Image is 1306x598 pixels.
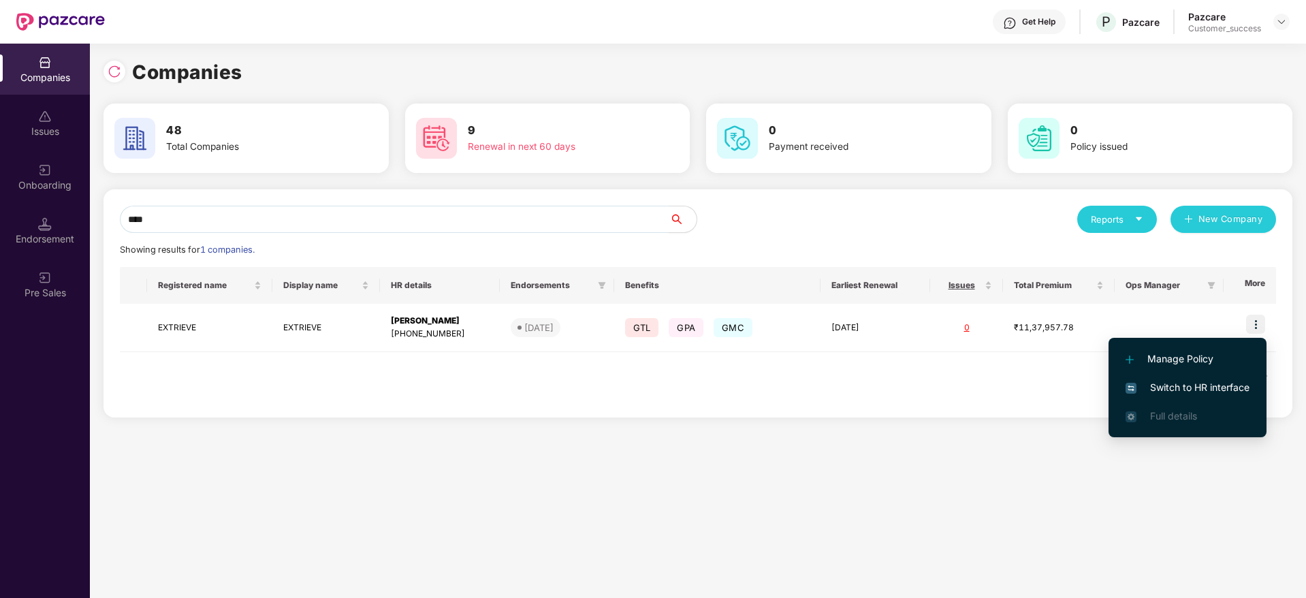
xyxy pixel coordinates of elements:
td: EXTRIEVE [272,304,380,352]
span: plus [1184,215,1193,225]
span: GMC [714,318,752,337]
th: Registered name [147,267,272,304]
th: More [1224,267,1276,304]
span: search [669,214,697,225]
img: svg+xml;base64,PHN2ZyBpZD0iRHJvcGRvd24tMzJ4MzIiIHhtbG5zPSJodHRwOi8vd3d3LnczLm9yZy8yMDAwL3N2ZyIgd2... [1276,16,1287,27]
img: New Pazcare Logo [16,13,105,31]
span: Manage Policy [1126,351,1249,366]
span: GPA [669,318,703,337]
span: Showing results for [120,245,255,255]
div: 0 [941,321,992,334]
span: New Company [1198,213,1263,226]
div: ₹11,37,957.78 [1014,321,1104,334]
div: Pazcare [1122,16,1160,29]
span: filter [598,281,606,289]
img: svg+xml;base64,PHN2ZyB4bWxucz0iaHR0cDovL3d3dy53My5vcmcvMjAwMC9zdmciIHdpZHRoPSIxNiIgaGVpZ2h0PSIxNi... [1126,383,1136,394]
div: [PERSON_NAME] [391,315,489,328]
th: Benefits [614,267,821,304]
div: Get Help [1022,16,1055,27]
img: svg+xml;base64,PHN2ZyBpZD0iSGVscC0zMngzMiIgeG1sbnM9Imh0dHA6Ly93d3cudzMub3JnLzIwMDAvc3ZnIiB3aWR0aD... [1003,16,1017,30]
span: 1 companies. [200,245,255,255]
div: Pazcare [1188,10,1261,23]
span: Ops Manager [1126,280,1201,291]
div: [DATE] [524,321,554,334]
img: svg+xml;base64,PHN2ZyB4bWxucz0iaHR0cDovL3d3dy53My5vcmcvMjAwMC9zdmciIHdpZHRoPSI2MCIgaGVpZ2h0PSI2MC... [114,118,155,159]
span: Switch to HR interface [1126,380,1249,395]
div: Renewal in next 60 days [468,140,639,155]
button: plusNew Company [1170,206,1276,233]
img: svg+xml;base64,PHN2ZyB4bWxucz0iaHR0cDovL3d3dy53My5vcmcvMjAwMC9zdmciIHdpZHRoPSI2MCIgaGVpZ2h0PSI2MC... [1019,118,1060,159]
div: Reports [1091,213,1143,226]
span: GTL [625,318,659,337]
th: Issues [930,267,1003,304]
span: Full details [1150,410,1197,422]
button: search [669,206,697,233]
div: Policy issued [1070,140,1242,155]
img: svg+xml;base64,PHN2ZyBpZD0iUmVsb2FkLTMyeDMyIiB4bWxucz0iaHR0cDovL3d3dy53My5vcmcvMjAwMC9zdmciIHdpZH... [108,65,121,78]
th: Total Premium [1003,267,1115,304]
img: svg+xml;base64,PHN2ZyB4bWxucz0iaHR0cDovL3d3dy53My5vcmcvMjAwMC9zdmciIHdpZHRoPSIxNi4zNjMiIGhlaWdodD... [1126,411,1136,422]
img: svg+xml;base64,PHN2ZyB4bWxucz0iaHR0cDovL3d3dy53My5vcmcvMjAwMC9zdmciIHdpZHRoPSI2MCIgaGVpZ2h0PSI2MC... [717,118,758,159]
th: Display name [272,267,380,304]
img: svg+xml;base64,PHN2ZyB3aWR0aD0iMjAiIGhlaWdodD0iMjAiIHZpZXdCb3g9IjAgMCAyMCAyMCIgZmlsbD0ibm9uZSIgeG... [38,271,52,285]
h3: 0 [1070,122,1242,140]
span: Total Premium [1014,280,1094,291]
img: svg+xml;base64,PHN2ZyB4bWxucz0iaHR0cDovL3d3dy53My5vcmcvMjAwMC9zdmciIHdpZHRoPSIxMi4yMDEiIGhlaWdodD... [1126,356,1134,364]
span: P [1102,14,1111,30]
img: svg+xml;base64,PHN2ZyBpZD0iQ29tcGFuaWVzIiB4bWxucz0iaHR0cDovL3d3dy53My5vcmcvMjAwMC9zdmciIHdpZHRoPS... [38,56,52,69]
img: svg+xml;base64,PHN2ZyBpZD0iSXNzdWVzX2Rpc2FibGVkIiB4bWxucz0iaHR0cDovL3d3dy53My5vcmcvMjAwMC9zdmciIH... [38,110,52,123]
img: svg+xml;base64,PHN2ZyB3aWR0aD0iMjAiIGhlaWdodD0iMjAiIHZpZXdCb3g9IjAgMCAyMCAyMCIgZmlsbD0ibm9uZSIgeG... [38,163,52,177]
th: Earliest Renewal [821,267,930,304]
div: Total Companies [166,140,338,155]
span: Registered name [158,280,251,291]
span: filter [595,277,609,294]
span: filter [1207,281,1215,289]
span: Endorsements [511,280,592,291]
img: svg+xml;base64,PHN2ZyB4bWxucz0iaHR0cDovL3d3dy53My5vcmcvMjAwMC9zdmciIHdpZHRoPSI2MCIgaGVpZ2h0PSI2MC... [416,118,457,159]
span: Display name [283,280,359,291]
h3: 9 [468,122,639,140]
span: filter [1205,277,1218,294]
h3: 0 [769,122,940,140]
td: EXTRIEVE [147,304,272,352]
h1: Companies [132,57,242,87]
td: [DATE] [821,304,930,352]
img: svg+xml;base64,PHN2ZyB3aWR0aD0iMTQuNSIgaGVpZ2h0PSIxNC41IiB2aWV3Qm94PSIwIDAgMTYgMTYiIGZpbGw9Im5vbm... [38,217,52,231]
div: [PHONE_NUMBER] [391,328,489,341]
img: icon [1246,315,1265,334]
div: Customer_success [1188,23,1261,34]
th: HR details [380,267,500,304]
div: Payment received [769,140,940,155]
span: Issues [941,280,982,291]
span: caret-down [1134,215,1143,223]
h3: 48 [166,122,338,140]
